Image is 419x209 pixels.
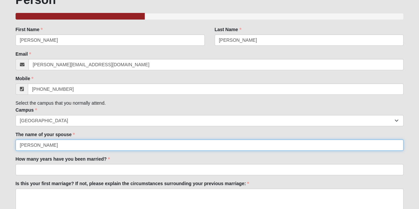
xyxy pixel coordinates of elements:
[16,180,249,187] label: Is this your first marriage? If not, please explain the circumstances surrounding your previous m...
[215,26,241,33] label: Last Name
[16,26,43,33] label: First Name
[16,131,75,138] label: The name of your spouse
[16,156,110,162] label: How many years have you been married?
[16,75,33,82] label: Mobile
[16,51,31,57] label: Email
[16,107,37,113] label: Campus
